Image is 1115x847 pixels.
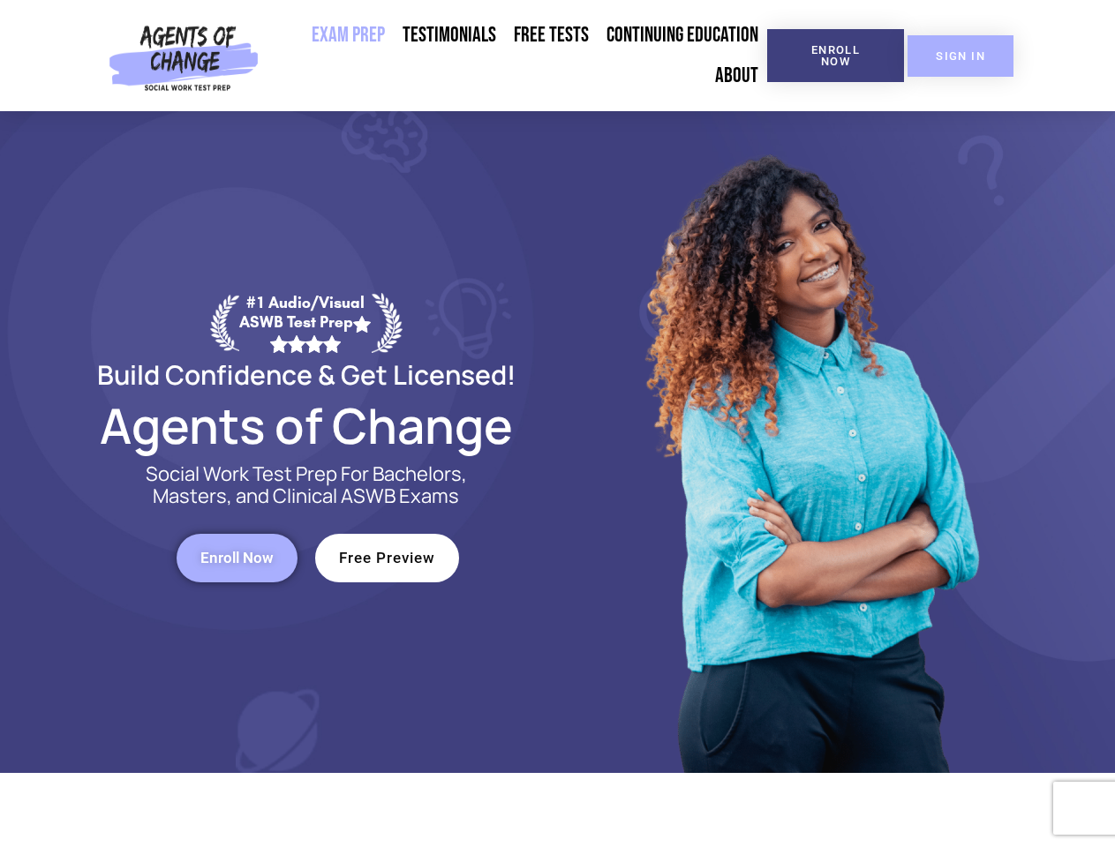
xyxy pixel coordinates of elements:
[177,534,298,582] a: Enroll Now
[55,405,558,446] h2: Agents of Change
[239,293,372,352] div: #1 Audio/Visual ASWB Test Prep
[125,463,487,507] p: Social Work Test Prep For Bachelors, Masters, and Clinical ASWB Exams
[315,534,459,582] a: Free Preview
[505,15,598,56] a: Free Tests
[633,111,986,773] img: Website Image 1 (1)
[303,15,394,56] a: Exam Prep
[767,29,904,82] a: Enroll Now
[55,362,558,387] h2: Build Confidence & Get Licensed!
[908,35,1013,77] a: SIGN IN
[394,15,505,56] a: Testimonials
[936,50,985,62] span: SIGN IN
[598,15,767,56] a: Continuing Education
[706,56,767,96] a: About
[200,551,274,566] span: Enroll Now
[795,44,876,67] span: Enroll Now
[339,551,435,566] span: Free Preview
[266,15,767,96] nav: Menu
